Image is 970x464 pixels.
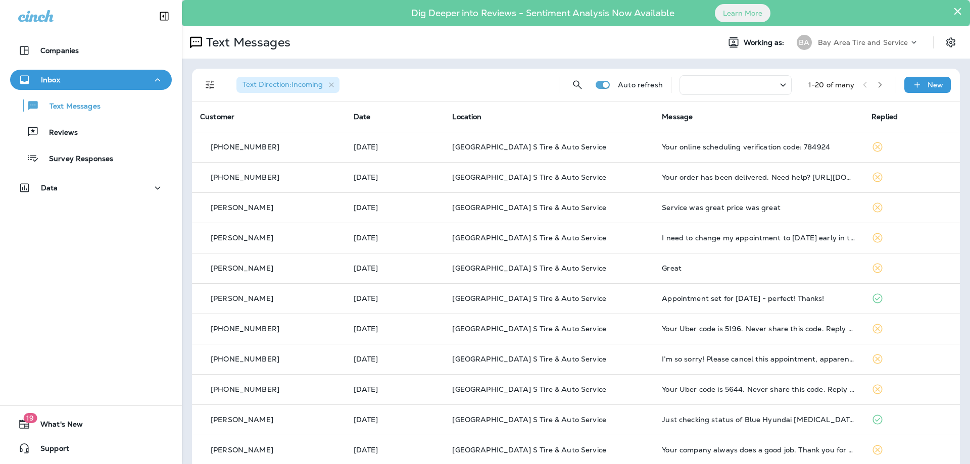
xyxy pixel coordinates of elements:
button: Survey Responses [10,147,172,169]
button: Search Messages [567,75,588,95]
span: [GEOGRAPHIC_DATA] S Tire & Auto Service [452,173,606,182]
p: Survey Responses [39,154,113,164]
span: Customer [200,112,234,121]
div: Appointment set for tomorrow - perfect! Thanks! [662,294,855,302]
button: 19What's New [10,414,172,434]
div: Text Direction:Incoming [236,77,339,93]
span: [GEOGRAPHIC_DATA] S Tire & Auto Service [452,264,606,273]
p: Sep 15, 2025 10:29 AM [354,203,437,212]
p: Sep 11, 2025 03:04 PM [354,264,437,272]
p: [PERSON_NAME] [211,294,273,302]
p: Sep 13, 2025 06:19 PM [354,234,437,242]
span: Replied [871,112,898,121]
p: [PERSON_NAME] [211,416,273,424]
span: Text Direction : Incoming [243,80,323,89]
p: Sep 11, 2025 09:44 AM [354,294,437,302]
p: Bay Area Tire and Service [818,38,908,46]
p: Sep 19, 2025 01:48 PM [354,173,437,181]
div: BA [797,35,812,50]
span: [GEOGRAPHIC_DATA] S Tire & Auto Service [452,142,606,151]
button: Filters [200,75,220,95]
span: Message [662,112,693,121]
p: Sep 11, 2025 08:47 AM [354,325,437,333]
span: 19 [23,413,37,423]
div: Great [662,264,855,272]
p: [PERSON_NAME] [211,234,273,242]
p: Text Messages [39,102,101,112]
p: Sep 23, 2025 04:18 PM [354,143,437,151]
p: Sep 9, 2025 06:38 PM [354,355,437,363]
p: Sep 6, 2025 10:36 AM [354,385,437,393]
p: Text Messages [202,35,290,50]
span: Working as: [744,38,787,47]
p: [PHONE_NUMBER] [211,355,279,363]
span: [GEOGRAPHIC_DATA] S Tire & Auto Service [452,233,606,242]
p: Sep 5, 2025 10:45 AM [354,446,437,454]
span: [GEOGRAPHIC_DATA] S Tire & Auto Service [452,354,606,364]
div: Service was great price was great [662,203,855,212]
button: Reviews [10,121,172,142]
span: [GEOGRAPHIC_DATA] S Tire & Auto Service [452,203,606,212]
button: Text Messages [10,95,172,116]
span: [GEOGRAPHIC_DATA] S Tire & Auto Service [452,385,606,394]
span: [GEOGRAPHIC_DATA] S Tire & Auto Service [452,445,606,454]
button: Collapse Sidebar [150,6,178,26]
p: Reviews [39,128,78,138]
div: 1 - 20 of many [808,81,855,89]
span: Location [452,112,481,121]
div: I’m so sorry! Please cancel this appointment, apparently my vehicle is registered at Baxters down... [662,355,855,363]
p: [PHONE_NUMBER] [211,325,279,333]
button: Settings [942,33,960,51]
div: Your Uber code is 5196. Never share this code. Reply STOP ALL to unsubscribe. [662,325,855,333]
span: [GEOGRAPHIC_DATA] S Tire & Auto Service [452,415,606,424]
span: What's New [30,420,83,432]
p: Companies [40,46,79,55]
p: [PERSON_NAME] [211,264,273,272]
p: Sep 5, 2025 12:47 PM [354,416,437,424]
p: New [928,81,943,89]
button: Learn More [715,4,770,22]
div: Your Uber code is 5644. Never share this code. Reply STOP ALL to unsubscribe. [662,385,855,393]
button: Companies [10,40,172,61]
span: Date [354,112,371,121]
button: Support [10,438,172,458]
button: Close [953,3,962,19]
span: [GEOGRAPHIC_DATA] S Tire & Auto Service [452,324,606,333]
p: [PERSON_NAME] [211,446,273,454]
div: Your online scheduling verification code: 784924 [662,143,855,151]
p: [PHONE_NUMBER] [211,173,279,181]
p: [PHONE_NUMBER] [211,385,279,393]
p: Data [41,184,58,192]
div: Your company always does a good job. Thank you for everything. [662,446,855,454]
div: Your order has been delivered. Need help? https://drd.sh/oFY4qdfbgz6ccYMW [662,173,855,181]
button: Inbox [10,70,172,90]
p: Dig Deeper into Reviews - Sentiment Analysis Now Available [382,12,704,15]
p: Auto refresh [618,81,663,89]
span: Support [30,444,69,456]
div: I need to change my appointment to Wednesday early in the morning. Toyota is doing warranty work ... [662,234,855,242]
button: Data [10,178,172,198]
p: [PERSON_NAME] [211,203,273,212]
div: Just checking status of Blue Hyundai Sonata Limited? Frederick Henderson [662,416,855,424]
p: [PHONE_NUMBER] [211,143,279,151]
span: [GEOGRAPHIC_DATA] S Tire & Auto Service [452,294,606,303]
p: Inbox [41,76,60,84]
